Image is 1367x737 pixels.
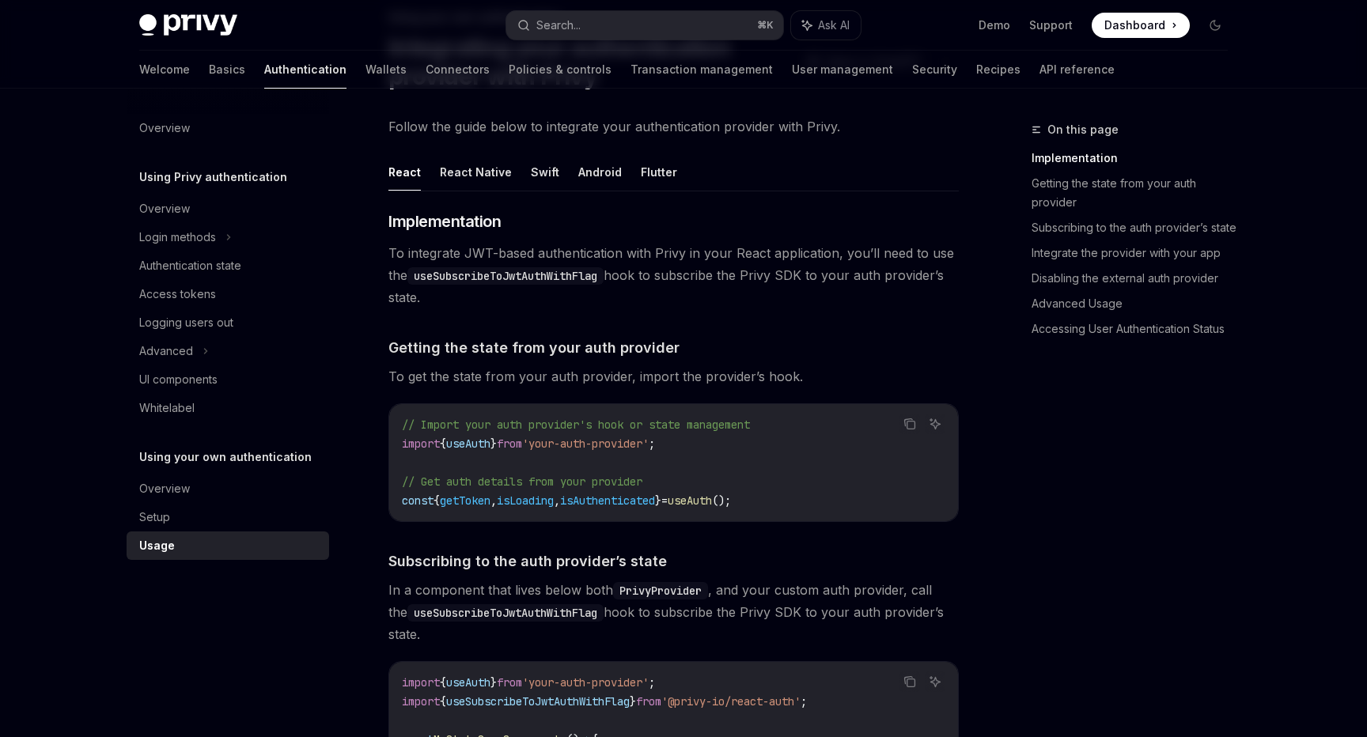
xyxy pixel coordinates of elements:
[446,437,490,451] span: useAuth
[365,51,407,89] a: Wallets
[388,242,959,308] span: To integrate JWT-based authentication with Privy in your React application, you’ll need to use th...
[630,51,773,89] a: Transaction management
[388,153,421,191] button: React
[1032,171,1240,215] a: Getting the state from your auth provider
[490,437,497,451] span: }
[139,285,216,304] div: Access tokens
[127,394,329,422] a: Whitelabel
[127,114,329,142] a: Overview
[139,199,190,218] div: Overview
[560,493,655,508] span: isAuthenticated
[139,448,312,467] h5: Using your own authentication
[139,370,218,389] div: UI components
[402,437,440,451] span: import
[649,437,655,451] span: ;
[209,51,245,89] a: Basics
[1202,13,1228,38] button: Toggle dark mode
[388,550,667,572] span: Subscribing to the auth provider’s state
[497,437,522,451] span: from
[139,536,175,555] div: Usage
[661,694,801,709] span: '@privy-io/react-auth'
[912,51,957,89] a: Security
[264,51,346,89] a: Authentication
[925,671,945,692] button: Ask AI
[497,675,522,690] span: from
[402,694,440,709] span: import
[925,414,945,434] button: Ask AI
[757,19,774,32] span: ⌘ K
[668,493,712,508] span: useAuth
[554,493,560,508] span: ,
[976,51,1021,89] a: Recipes
[801,694,807,709] span: ;
[139,228,216,247] div: Login methods
[388,365,959,387] span: To get the state from your auth provider, import the provider’s hook.
[1032,215,1240,240] a: Subscribing to the auth provider’s state
[127,531,329,560] a: Usage
[1104,17,1165,33] span: Dashboard
[578,153,622,191] button: Android
[402,418,750,432] span: // Import your auth provider's hook or state management
[407,604,604,622] code: useSubscribeToJwtAuthWithFlag
[522,437,649,451] span: 'your-auth-provider'
[127,280,329,308] a: Access tokens
[426,51,490,89] a: Connectors
[446,675,490,690] span: useAuth
[388,579,959,645] span: In a component that lives below both , and your custom auth provider, call the hook to subscribe ...
[630,694,636,709] span: }
[1047,120,1119,139] span: On this page
[407,267,604,285] code: useSubscribeToJwtAuthWithFlag
[402,474,642,489] span: // Get auth details from your provider
[127,365,329,394] a: UI components
[661,493,668,508] span: =
[388,115,959,138] span: Follow the guide below to integrate your authentication provider with Privy.
[1032,266,1240,291] a: Disabling the external auth provider
[899,671,920,692] button: Copy the contents from the code block
[1092,13,1190,38] a: Dashboard
[127,195,329,223] a: Overview
[509,51,612,89] a: Policies & controls
[388,210,501,232] span: Implementation
[127,251,329,280] a: Authentication state
[1039,51,1115,89] a: API reference
[655,493,661,508] span: }
[818,17,850,33] span: Ask AI
[899,414,920,434] button: Copy the contents from the code block
[791,11,861,40] button: Ask AI
[139,313,233,332] div: Logging users out
[792,51,893,89] a: User management
[506,11,783,40] button: Search...⌘K
[139,508,170,527] div: Setup
[139,479,190,498] div: Overview
[1032,291,1240,316] a: Advanced Usage
[139,399,195,418] div: Whitelabel
[139,256,241,275] div: Authentication state
[402,675,440,690] span: import
[490,493,497,508] span: ,
[440,675,446,690] span: {
[440,153,512,191] button: React Native
[440,493,490,508] span: getToken
[497,493,554,508] span: isLoading
[1029,17,1073,33] a: Support
[649,675,655,690] span: ;
[536,16,581,35] div: Search...
[712,493,731,508] span: ();
[613,582,708,599] code: PrivyProvider
[1032,316,1240,342] a: Accessing User Authentication Status
[979,17,1010,33] a: Demo
[139,342,193,361] div: Advanced
[522,675,649,690] span: 'your-auth-provider'
[446,694,630,709] span: useSubscribeToJwtAuthWithFlag
[636,694,661,709] span: from
[440,694,446,709] span: {
[127,308,329,337] a: Logging users out
[127,503,329,531] a: Setup
[139,14,237,36] img: dark logo
[531,153,559,191] button: Swift
[388,337,680,358] span: Getting the state from your auth provider
[440,437,446,451] span: {
[139,119,190,138] div: Overview
[434,493,440,508] span: {
[139,168,287,187] h5: Using Privy authentication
